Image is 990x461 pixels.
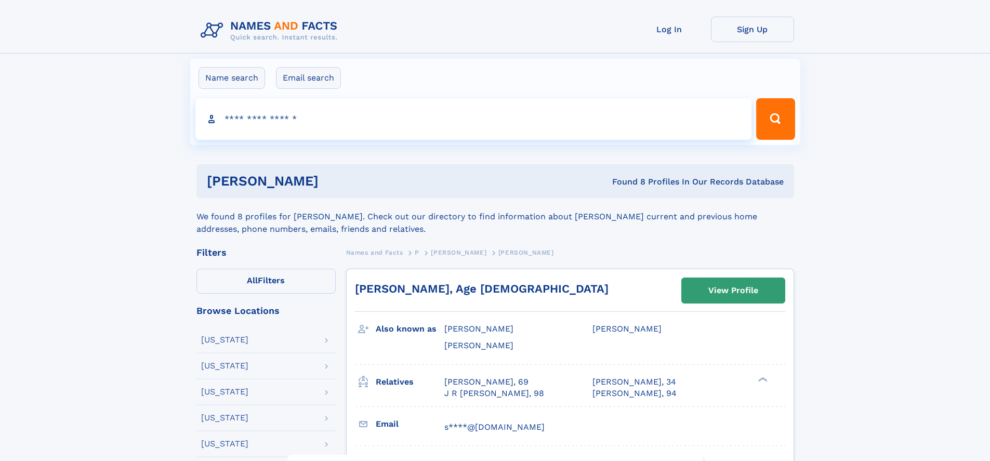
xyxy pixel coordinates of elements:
[201,388,248,396] div: [US_STATE]
[708,279,758,302] div: View Profile
[415,246,419,259] a: P
[376,320,444,338] h3: Also known as
[201,440,248,448] div: [US_STATE]
[199,67,265,89] label: Name search
[592,388,677,399] a: [PERSON_NAME], 94
[444,324,513,334] span: [PERSON_NAME]
[431,246,486,259] a: [PERSON_NAME]
[196,17,346,45] img: Logo Names and Facts
[196,306,336,315] div: Browse Locations
[355,282,609,295] a: [PERSON_NAME], Age [DEMOGRAPHIC_DATA]
[415,249,419,256] span: P
[196,248,336,257] div: Filters
[682,278,785,303] a: View Profile
[592,324,662,334] span: [PERSON_NAME]
[247,275,258,285] span: All
[195,98,752,140] input: search input
[444,388,544,399] a: J R [PERSON_NAME], 98
[196,269,336,294] label: Filters
[711,17,794,42] a: Sign Up
[376,415,444,433] h3: Email
[346,246,403,259] a: Names and Facts
[376,373,444,391] h3: Relatives
[756,98,795,140] button: Search Button
[592,376,676,388] a: [PERSON_NAME], 34
[201,336,248,344] div: [US_STATE]
[207,175,466,188] h1: [PERSON_NAME]
[444,340,513,350] span: [PERSON_NAME]
[276,67,341,89] label: Email search
[431,249,486,256] span: [PERSON_NAME]
[628,17,711,42] a: Log In
[201,414,248,422] div: [US_STATE]
[201,362,248,370] div: [US_STATE]
[196,198,794,235] div: We found 8 profiles for [PERSON_NAME]. Check out our directory to find information about [PERSON_...
[465,176,784,188] div: Found 8 Profiles In Our Records Database
[498,249,554,256] span: [PERSON_NAME]
[444,376,529,388] a: [PERSON_NAME], 69
[756,376,768,383] div: ❯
